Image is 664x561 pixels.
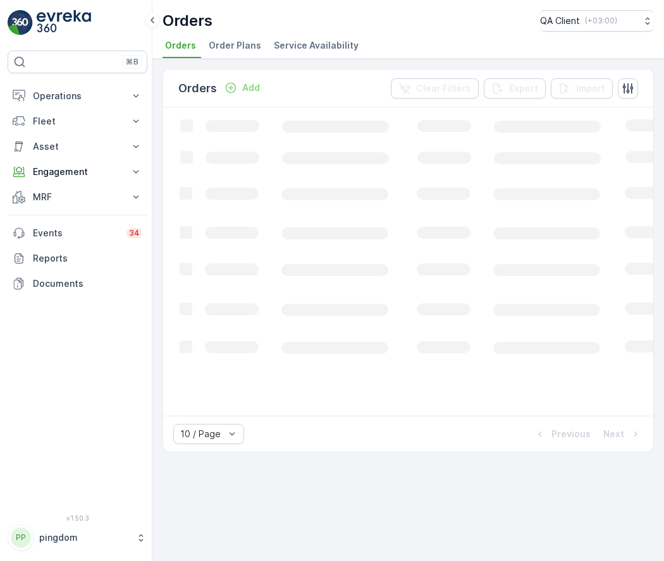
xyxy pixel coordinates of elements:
[509,82,538,95] p: Export
[551,428,591,440] p: Previous
[8,246,147,271] a: Reports
[8,514,147,522] span: v 1.50.3
[8,524,147,551] button: PPpingdom
[551,78,613,99] button: Import
[576,82,605,95] p: Import
[532,426,592,442] button: Previous
[8,10,33,35] img: logo
[484,78,546,99] button: Export
[8,220,147,246] a: Events34
[33,115,122,128] p: Fleet
[219,80,265,95] button: Add
[37,10,91,35] img: logo_light-DOdMpM7g.png
[33,277,142,290] p: Documents
[33,227,119,239] p: Events
[8,109,147,134] button: Fleet
[391,78,479,99] button: Clear Filters
[242,81,260,94] p: Add
[603,428,624,440] p: Next
[602,426,643,442] button: Next
[129,228,140,238] p: 34
[540,10,654,32] button: QA Client(+03:00)
[39,531,130,544] p: pingdom
[178,80,217,97] p: Orders
[540,15,580,27] p: QA Client
[163,11,212,31] p: Orders
[126,57,138,67] p: ⌘B
[33,191,122,203] p: MRF
[33,140,122,153] p: Asset
[33,252,142,265] p: Reports
[8,134,147,159] button: Asset
[209,39,261,52] span: Order Plans
[585,16,617,26] p: ( +03:00 )
[165,39,196,52] span: Orders
[8,83,147,109] button: Operations
[8,184,147,210] button: MRF
[33,90,122,102] p: Operations
[11,528,31,548] div: PP
[8,159,147,184] button: Engagement
[274,39,359,52] span: Service Availability
[416,82,471,95] p: Clear Filters
[33,166,122,178] p: Engagement
[8,271,147,296] a: Documents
